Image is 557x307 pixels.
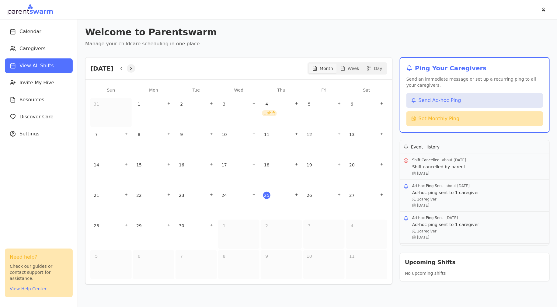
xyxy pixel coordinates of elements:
div: Add shift [251,192,257,198]
span: 29 [135,222,143,229]
div: Add shift [208,222,214,228]
span: 20 [348,161,356,169]
div: Add shift [336,161,342,167]
span: 28 [93,222,100,229]
div: Add shift [294,100,300,106]
button: Day [363,64,386,73]
button: Send Ad-hoc Ping [406,93,543,108]
div: Add shift [251,131,257,137]
span: 10 [221,131,228,138]
div: Add shift [166,131,172,137]
span: 8 [221,253,228,260]
span: Invite My Hive [19,79,54,86]
div: Add shift [294,161,300,167]
h2: Upcoming Shifts [405,258,545,267]
p: 1 caregiver [412,229,479,234]
div: Fri [303,85,345,96]
span: 11 [263,131,270,138]
div: Add shift [379,161,385,167]
span: 30 [178,222,185,229]
div: Add shift [208,192,214,198]
div: Add shift [294,192,300,198]
div: Add shift [208,131,214,137]
span: 22 [135,192,143,199]
span: Calendar [19,28,41,35]
h2: Ping Your Caregivers [406,64,543,72]
span: 2 [263,222,270,229]
span: 13 [348,131,356,138]
div: Add shift [336,100,342,106]
span: 16 [178,161,185,169]
p: No upcoming shifts [405,270,545,276]
span: 19 [306,161,313,169]
button: Caregivers [5,41,73,56]
button: Discover Care [5,110,73,124]
span: about [DATE] [446,183,470,188]
span: 15 [135,161,143,169]
span: 25 [263,192,270,199]
span: 4 [263,100,270,108]
div: Add shift [166,100,172,106]
button: Next [127,64,135,73]
button: View All Shifts [5,58,73,73]
span: Caregivers [19,45,46,52]
div: Add shift [166,161,172,167]
span: 6 [348,100,356,108]
span: 9 [263,253,270,260]
span: Send Ad-hoc Ping [419,97,461,104]
div: Sat [346,85,387,96]
p: Check our guides or contact support for assistance. [10,263,68,281]
p: [DATE] [412,235,479,240]
span: 24 [221,192,228,199]
div: Add shift [123,222,129,228]
div: Add shift [123,131,129,137]
p: 1 caregiver [412,197,479,202]
span: 7 [93,131,100,138]
span: Resources [19,96,44,103]
button: Previous [117,64,126,73]
div: Add shift [208,161,214,167]
span: 26 [306,192,313,199]
span: 8 [135,131,143,138]
span: Settings [19,130,40,138]
p: Manage your childcare scheduling in one place [85,40,550,47]
div: Add shift [379,100,385,106]
button: Week [337,64,363,73]
span: Set Monthly Ping [419,115,460,122]
div: Sun [90,85,132,96]
span: about [DATE] [442,158,466,162]
button: Calendar [5,24,73,39]
span: 18 [263,161,270,169]
p: Send an immediate message or set up a recurring ping to all your caregivers. [406,76,543,88]
span: 7 [178,253,185,260]
div: Thu [261,85,302,96]
span: View All Shifts [19,62,54,69]
span: 12 [306,131,313,138]
button: Invite My Hive [5,75,73,90]
span: Ad-hoc Ping Sent [412,215,443,220]
button: Settings [5,127,73,141]
div: Add shift [336,192,342,198]
div: Tue [176,85,217,96]
span: Discover Care [19,113,54,120]
div: Wed [218,85,259,96]
button: Month [309,64,337,73]
h3: Need help? [10,253,68,261]
p: Ad-hoc ping sent to 1 caregiver [412,222,479,228]
span: 5 [306,100,313,108]
span: 3 [306,222,313,229]
span: 5 [93,253,100,260]
span: 9 [178,131,185,138]
div: Add shift [379,131,385,137]
p: Shift cancelled by parent [412,164,466,170]
h1: Welcome to Parentswarm [85,27,550,38]
div: Add shift [166,222,172,228]
span: Shift Cancelled [412,158,440,162]
span: 3 [221,100,228,108]
span: 4 [348,222,356,229]
button: Set Monthly Ping [406,111,543,126]
div: Add shift [123,192,129,198]
span: 11 [348,253,356,260]
span: 2 [178,100,185,108]
div: Add shift [208,100,214,106]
